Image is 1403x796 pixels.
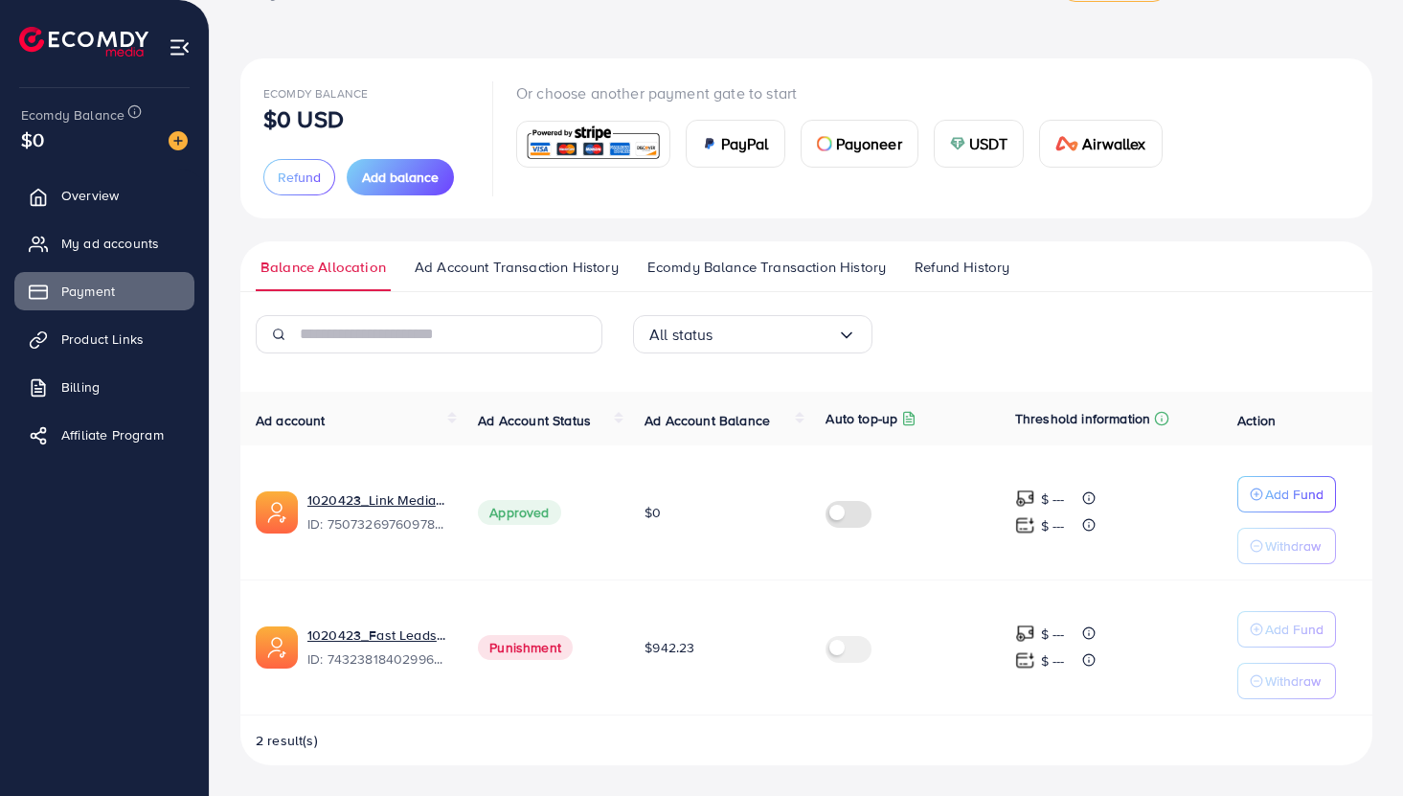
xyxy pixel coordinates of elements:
a: Affiliate Program [14,416,194,454]
a: cardAirwallex [1039,120,1162,168]
span: Punishment [478,635,573,660]
img: ic-ads-acc.e4c84228.svg [256,626,298,669]
a: 1020423_Fast Leads - Ecomdy_1730486261237 [307,625,447,645]
span: Payoneer [836,132,902,155]
button: Add balance [347,159,454,195]
span: 2 result(s) [256,731,318,750]
div: <span class='underline'>1020423_Link Media SRL_1747935779746</span></br>7507326976097845264 [307,490,447,534]
span: Refund History [915,257,1009,278]
span: $0 [645,503,661,522]
button: Add Fund [1237,476,1336,512]
span: $0 [21,125,44,153]
button: Add Fund [1237,611,1336,648]
p: Add Fund [1265,618,1324,641]
a: Product Links [14,320,194,358]
span: Ad Account Status [478,411,591,430]
img: card [1055,136,1078,151]
span: PayPal [721,132,769,155]
span: Refund [278,168,321,187]
button: Withdraw [1237,528,1336,564]
img: top-up amount [1015,489,1035,509]
img: card [817,136,832,151]
p: $ --- [1041,623,1065,646]
p: Withdraw [1265,670,1321,693]
a: 1020423_Link Media SRL_1747935779746 [307,490,447,510]
img: ic-ads-acc.e4c84228.svg [256,491,298,534]
span: Affiliate Program [61,425,164,444]
span: USDT [969,132,1008,155]
span: Ecomdy Balance [263,85,368,102]
a: cardPayPal [686,120,785,168]
img: top-up amount [1015,515,1035,535]
p: Threshold information [1015,407,1150,430]
img: top-up amount [1015,650,1035,671]
img: top-up amount [1015,624,1035,644]
span: Overview [61,186,119,205]
p: Auto top-up [826,407,897,430]
span: Ecomdy Balance [21,105,124,125]
p: Or choose another payment gate to start [516,81,1178,104]
p: Add Fund [1265,483,1324,506]
span: Approved [478,500,560,525]
button: Refund [263,159,335,195]
span: $942.23 [645,638,694,657]
span: Ecomdy Balance Transaction History [647,257,886,278]
button: Withdraw [1237,663,1336,699]
span: Airwallex [1082,132,1145,155]
input: Search for option [713,320,837,350]
div: Search for option [633,315,872,353]
span: ID: 7507326976097845264 [307,514,447,534]
img: logo [19,27,148,57]
span: Ad Account Transaction History [415,257,619,278]
span: Product Links [61,330,144,349]
span: Ad Account Balance [645,411,770,430]
span: ID: 7432381840299671568 [307,649,447,669]
span: Action [1237,411,1276,430]
a: cardPayoneer [801,120,918,168]
img: menu [169,36,191,58]
span: All status [649,320,713,350]
img: image [169,131,188,150]
p: Withdraw [1265,534,1321,557]
a: My ad accounts [14,224,194,262]
a: card [516,121,670,168]
span: My ad accounts [61,234,159,253]
span: Payment [61,282,115,301]
a: cardUSDT [934,120,1025,168]
span: Balance Allocation [260,257,386,278]
p: $ --- [1041,649,1065,672]
a: Payment [14,272,194,310]
div: <span class='underline'>1020423_Fast Leads - Ecomdy_1730486261237</span></br>7432381840299671568 [307,625,447,670]
a: Overview [14,176,194,215]
span: Ad account [256,411,326,430]
img: card [950,136,965,151]
img: card [702,136,717,151]
p: $ --- [1041,514,1065,537]
p: $ --- [1041,488,1065,511]
span: Billing [61,377,100,397]
span: Add balance [362,168,439,187]
p: $0 USD [263,107,344,130]
img: card [523,124,664,165]
a: Billing [14,368,194,406]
